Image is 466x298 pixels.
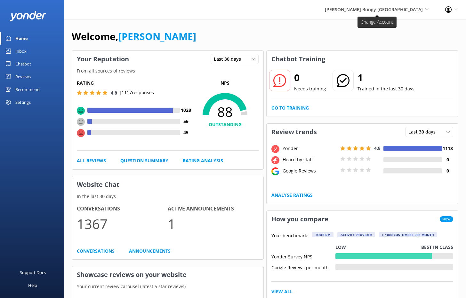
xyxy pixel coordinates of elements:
a: [PERSON_NAME] [118,30,196,43]
p: NPS [191,80,259,87]
span: [PERSON_NAME] Bungy [GEOGRAPHIC_DATA] [325,6,423,12]
h4: OUTSTANDING [191,121,259,128]
p: From all sources of reviews [72,67,263,74]
a: Go to Training [271,104,309,111]
h3: Showcase reviews on your website [72,266,263,283]
p: | 1117 responses [119,89,154,96]
div: Chatbot [15,57,31,70]
p: Your current review carousel (latest 5 star reviews) [72,283,263,290]
h3: How you compare [267,211,333,227]
h2: 1 [358,70,414,85]
span: Last 30 days [214,56,245,63]
div: > 1000 customers per month [379,232,437,237]
div: Inbox [15,45,27,57]
span: Last 30 days [408,128,439,135]
h4: Conversations [77,205,168,213]
h4: 1118 [442,145,453,152]
h4: 0 [442,167,453,174]
a: Announcements [129,248,171,255]
p: Trained in the last 30 days [358,85,414,92]
span: 4.8 [374,145,381,151]
div: Yonder [281,145,339,152]
p: Needs training [294,85,326,92]
div: Google Reviews per month [271,264,335,270]
a: All Reviews [77,157,106,164]
div: Settings [15,96,31,109]
h3: Review trends [267,124,322,140]
h3: Your Reputation [72,51,134,67]
div: Yonder Survey NPS [271,253,335,259]
h4: 56 [180,118,191,125]
div: Recommend [15,83,40,96]
span: 4.8 [111,90,117,96]
a: Rating Analysis [183,157,223,164]
p: Low [335,244,346,251]
div: Activity Provider [337,232,375,237]
div: Google Reviews [281,167,339,174]
h3: Chatbot Training [267,51,330,67]
a: Conversations [77,248,115,255]
p: In the last 30 days [72,193,263,200]
h3: Website Chat [72,176,263,193]
p: Best in class [421,244,453,251]
h2: 0 [294,70,326,85]
img: yonder-white-logo.png [10,11,46,21]
h4: 45 [180,129,191,136]
div: Support Docs [20,266,46,279]
p: 1 [168,213,259,234]
h4: 1028 [180,107,191,114]
h4: Active Announcements [168,205,259,213]
a: Question Summary [120,157,168,164]
p: 1367 [77,213,168,234]
div: Help [28,279,37,292]
div: Reviews [15,70,31,83]
div: Tourism [312,232,333,237]
span: New [440,216,453,222]
h5: Rating [77,80,191,87]
h4: 0 [442,156,453,163]
span: 88 [191,104,259,120]
div: Heard by staff [281,156,339,163]
h1: Welcome, [72,29,196,44]
p: Your benchmark: [271,232,308,240]
a: View All [271,288,293,295]
a: Analyse Ratings [271,192,313,199]
div: Home [15,32,28,45]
